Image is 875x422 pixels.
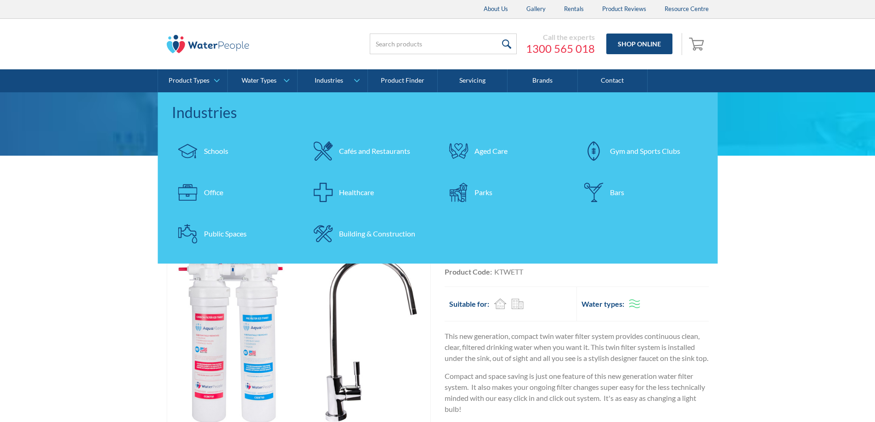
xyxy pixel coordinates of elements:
div: Industries [315,77,343,84]
a: Healthcare [307,176,433,208]
div: Product Types [169,77,209,84]
a: Contact [578,69,648,92]
div: Schools [204,146,228,157]
div: Office [204,187,223,198]
a: Open cart [687,33,709,55]
nav: Industries [158,92,718,264]
a: Servicing [438,69,508,92]
a: Schools [172,135,298,167]
a: Brands [508,69,577,92]
div: Industries [172,101,704,124]
a: Product Types [158,69,227,92]
div: Bars [610,187,624,198]
a: Bars [578,176,704,208]
div: Healthcare [339,187,374,198]
input: Search products [370,34,517,54]
a: Parks [442,176,569,208]
p: This new generation, compact twin water filter system provides continuous clean, clear, filtered ... [445,331,709,364]
a: Industries [298,69,367,92]
a: Gym and Sports Clubs [578,135,704,167]
img: The Water People [167,35,249,53]
p: Compact and space saving is just one feature of this new generation water filter system. It also ... [445,371,709,415]
a: Public Spaces [172,218,298,250]
div: Cafés and Restaurants [339,146,410,157]
div: Water Types [242,77,277,84]
div: Aged Care [474,146,508,157]
h2: Suitable for: [449,298,489,309]
h2: Water types: [581,298,624,309]
a: Office [172,176,298,208]
a: Product Finder [368,69,438,92]
div: Parks [474,187,492,198]
a: Shop Online [606,34,672,54]
img: shopping cart [689,36,706,51]
a: Water Types [228,69,297,92]
a: Cafés and Restaurants [307,135,433,167]
div: Building & Construction [339,228,415,239]
div: Gym and Sports Clubs [610,146,680,157]
a: Building & Construction [307,218,433,250]
div: KTWETT [494,266,523,277]
a: Aged Care [442,135,569,167]
strong: Product Code: [445,267,492,276]
a: 1300 565 018 [526,42,595,56]
div: Public Spaces [204,228,247,239]
div: Call the experts [526,33,595,42]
